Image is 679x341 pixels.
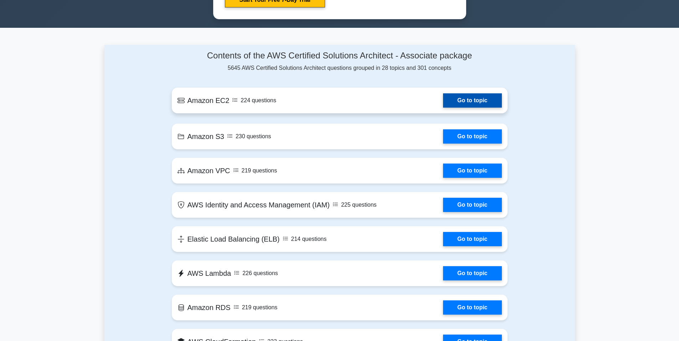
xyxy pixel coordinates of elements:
[443,266,501,280] a: Go to topic
[443,129,501,144] a: Go to topic
[443,232,501,246] a: Go to topic
[172,51,508,61] h4: Contents of the AWS Certified Solutions Architect - Associate package
[443,198,501,212] a: Go to topic
[172,51,508,72] div: 5645 AWS Certified Solutions Architect questions grouped in 28 topics and 301 concepts
[443,93,501,108] a: Go to topic
[443,300,501,315] a: Go to topic
[443,164,501,178] a: Go to topic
